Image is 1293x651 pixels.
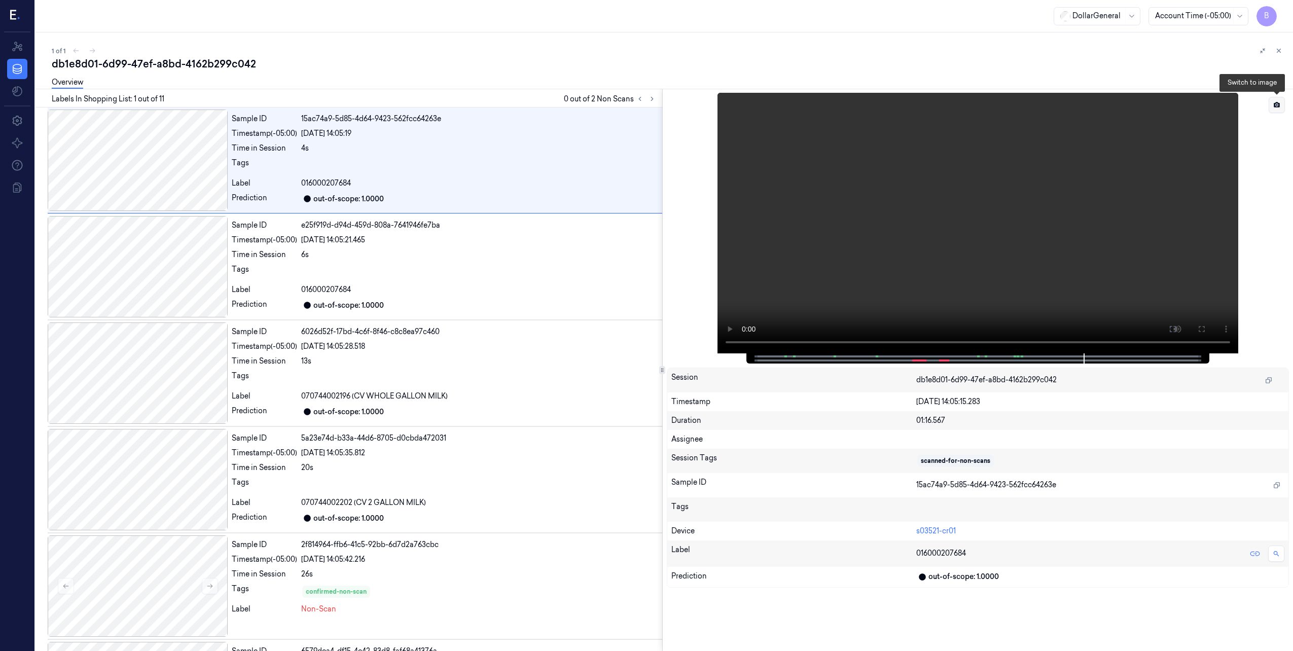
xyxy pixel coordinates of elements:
div: Label [671,545,917,563]
div: 6s [301,249,658,260]
div: Label [232,284,297,295]
div: Timestamp (-05:00) [232,235,297,245]
div: out-of-scope: 1.0000 [313,513,384,524]
div: 4s [301,143,658,154]
span: 070744002196 (CV WHOLE GALLON MILK) [301,391,448,402]
div: [DATE] 14:05:21.465 [301,235,658,245]
div: Sample ID [232,539,297,550]
div: Label [232,391,297,402]
div: Time in Session [232,356,297,367]
div: Prediction [232,299,297,311]
div: Prediction [671,571,917,583]
div: 15ac74a9-5d85-4d64-9423-562fcc64263e [301,114,658,124]
span: 070744002202 (CV 2 GALLON MILK) [301,497,426,508]
div: out-of-scope: 1.0000 [313,300,384,311]
div: scanned-for-non-scans [921,456,990,465]
div: Duration [671,415,917,426]
span: 016000207684 [301,284,351,295]
div: out-of-scope: 1.0000 [928,571,999,582]
div: Time in Session [232,462,297,473]
div: Tags [232,158,297,174]
div: Session [671,372,917,388]
div: Assignee [671,434,1285,445]
div: [DATE] 14:05:15.283 [916,396,1284,407]
div: 13s [301,356,658,367]
div: Time in Session [232,569,297,580]
span: 15ac74a9-5d85-4d64-9423-562fcc64263e [916,480,1056,490]
div: e25f919d-d94d-459d-808a-7641946fe7ba [301,220,658,231]
span: 016000207684 [301,178,351,189]
div: 2f814964-ffb6-41c5-92bb-6d7d2a763cbc [301,539,658,550]
div: Sample ID [232,220,297,231]
div: [DATE] 14:05:19 [301,128,658,139]
div: db1e8d01-6d99-47ef-a8bd-4162b299c042 [52,57,1285,71]
div: Tags [232,264,297,280]
div: 20s [301,462,658,473]
div: Label [232,497,297,508]
div: out-of-scope: 1.0000 [313,194,384,204]
button: B [1256,6,1277,26]
div: Timestamp (-05:00) [232,448,297,458]
div: [DATE] 14:05:42.216 [301,554,658,565]
div: Prediction [232,193,297,205]
div: Timestamp (-05:00) [232,554,297,565]
div: Prediction [232,406,297,418]
span: 0 out of 2 Non Scans [564,93,658,105]
div: Timestamp [671,396,917,407]
div: Time in Session [232,249,297,260]
span: 1 of 1 [52,47,66,55]
div: Tags [232,371,297,387]
div: [DATE] 14:05:28.518 [301,341,658,352]
div: Session Tags [671,453,917,469]
div: confirmed-non-scan [306,587,367,596]
span: Non-Scan [301,604,336,614]
div: Tags [232,477,297,493]
span: Labels In Shopping List: 1 out of 11 [52,94,164,104]
a: s03521-cr01 [916,526,956,535]
div: 26s [301,569,658,580]
div: Timestamp (-05:00) [232,341,297,352]
div: [DATE] 14:05:35.812 [301,448,658,458]
span: db1e8d01-6d99-47ef-a8bd-4162b299c042 [916,375,1057,385]
div: Sample ID [232,327,297,337]
div: Prediction [232,512,297,524]
div: Sample ID [232,114,297,124]
div: Device [671,526,917,536]
div: 6026d52f-17bd-4c6f-8f46-c8c8ea97c460 [301,327,658,337]
div: Time in Session [232,143,297,154]
div: Sample ID [671,477,917,493]
div: Tags [671,501,917,518]
span: 016000207684 [916,548,966,559]
div: Label [232,178,297,189]
a: Overview [52,77,83,89]
div: Sample ID [232,433,297,444]
div: Tags [232,584,297,600]
div: out-of-scope: 1.0000 [313,407,384,417]
div: 01:16.567 [916,415,1284,426]
div: 5a23e74d-b33a-44d6-8705-d0cbda472031 [301,433,658,444]
div: Timestamp (-05:00) [232,128,297,139]
div: Label [232,604,297,614]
